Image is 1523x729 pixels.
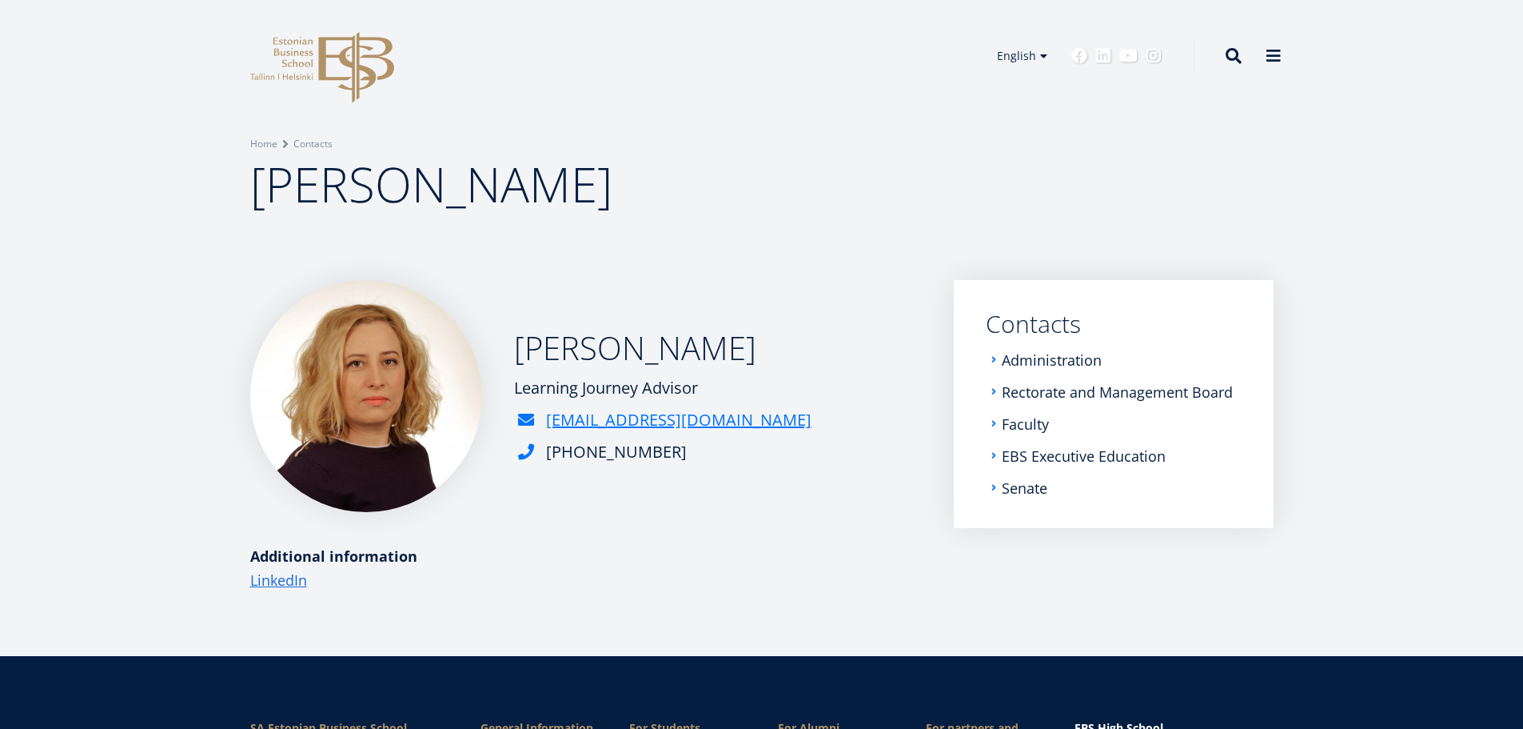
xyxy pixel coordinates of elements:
a: Contacts [986,312,1242,336]
div: Learning Journey Advisor [514,376,811,400]
a: Youtube [1119,48,1138,64]
span: [PERSON_NAME] [250,151,612,217]
a: Faculty [1002,416,1049,432]
a: Facebook [1071,48,1087,64]
div: Additional information [250,544,922,568]
a: Home [250,136,277,152]
h2: [PERSON_NAME] [514,328,811,368]
a: EBS Executive Education [1002,448,1166,464]
a: Contacts [293,136,333,152]
a: Senate [1002,480,1047,496]
a: Linkedin [1095,48,1111,64]
a: [EMAIL_ADDRESS][DOMAIN_NAME] [546,408,811,432]
div: [PHONE_NUMBER] [546,440,687,464]
img: Kadri Osula Learning Journey Advisor [250,280,482,512]
a: LinkedIn [250,568,307,592]
a: Instagram [1146,48,1162,64]
a: Rectorate and Management Board [1002,384,1233,400]
a: Administration [1002,352,1102,368]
